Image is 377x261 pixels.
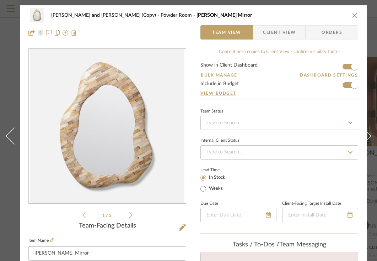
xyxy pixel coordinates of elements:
img: 3c878f65-a0dc-4d37-853b-0d7e6ca5b6ba_48x40.jpg [28,8,45,22]
label: Client-Facing Target Install Date [282,202,341,205]
input: Type to Search… [200,145,358,160]
div: 0 [29,49,186,204]
div: Team-Facing Details [28,222,186,230]
div: Internal Client Status [200,139,239,142]
span: 1 [102,213,106,218]
div: team Messaging [200,241,358,249]
mat-radio-group: Select item type [200,173,237,193]
span: / [106,213,109,218]
span: [PERSON_NAME] Mirror [196,13,252,18]
img: Remove from project [71,30,77,36]
input: Enter Due Date [200,208,276,222]
span: Client View [263,25,296,40]
label: Lead Time [200,167,237,173]
label: Weeks [208,186,223,192]
span: Orders [314,25,350,40]
span: 3 [109,213,113,218]
span: [PERSON_NAME] and [PERSON_NAME] (Copy) [51,13,161,18]
input: Enter Item Name [28,246,186,261]
span: Powder Room [161,13,196,18]
label: Item Name [28,237,54,244]
span: Team View [212,25,241,40]
input: Type to Search… [200,116,358,130]
label: In Stock [208,174,225,181]
label: Due Date [200,202,218,205]
div: Team Status [200,110,223,113]
img: 3c878f65-a0dc-4d37-853b-0d7e6ca5b6ba_436x436.jpg [30,49,184,204]
div: Content here copies to Client View - confirm visibility there. [200,48,358,56]
input: Enter Install Date [282,208,358,222]
button: Bulk Manage [200,72,238,78]
button: Dashboard Settings [300,72,358,78]
span: Tasks / To-Dos / [233,241,279,248]
a: View Budget [200,90,358,96]
button: close [352,12,358,19]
